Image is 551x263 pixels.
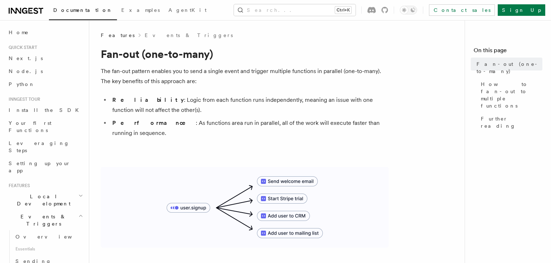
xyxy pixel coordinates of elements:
[9,107,83,113] span: Install the SDK
[112,119,196,126] strong: Performance
[6,26,85,39] a: Home
[13,230,85,243] a: Overview
[164,2,211,19] a: AgentKit
[6,157,85,177] a: Setting up your app
[477,60,542,75] span: Fan-out (one-to-many)
[234,4,356,16] button: Search...Ctrl+K
[13,243,85,255] span: Essentials
[6,65,85,78] a: Node.js
[335,6,351,14] kbd: Ctrl+K
[6,213,78,227] span: Events & Triggers
[121,7,160,13] span: Examples
[6,45,37,50] span: Quick start
[6,78,85,91] a: Python
[400,6,417,14] button: Toggle dark mode
[6,190,85,210] button: Local Development
[474,46,542,58] h4: On this page
[6,210,85,230] button: Events & Triggers
[9,160,71,173] span: Setting up your app
[49,2,117,20] a: Documentation
[145,32,233,39] a: Events & Triggers
[481,115,542,130] span: Further reading
[429,4,495,16] a: Contact sales
[478,78,542,112] a: How to fan-out to multiple functions
[6,137,85,157] a: Leveraging Steps
[6,183,30,189] span: Features
[110,118,389,138] li: : As functions area run in parallel, all of the work will execute faster than running in sequence.
[9,81,35,87] span: Python
[6,52,85,65] a: Next.js
[101,66,389,86] p: The fan-out pattern enables you to send a single event and trigger multiple functions in parallel...
[474,58,542,78] a: Fan-out (one-to-many)
[117,2,164,19] a: Examples
[9,55,43,61] span: Next.js
[6,193,78,207] span: Local Development
[110,95,389,115] li: : Logic from each function runs independently, meaning an issue with one function will not affect...
[498,4,545,16] a: Sign Up
[6,104,85,117] a: Install the SDK
[101,167,389,248] img: A diagram showing how to fan-out to multiple functions
[168,7,207,13] span: AgentKit
[9,120,51,133] span: Your first Functions
[101,47,389,60] h1: Fan-out (one-to-many)
[481,81,542,109] span: How to fan-out to multiple functions
[112,96,184,103] strong: Reliability
[478,112,542,132] a: Further reading
[6,96,40,102] span: Inngest tour
[15,234,90,240] span: Overview
[53,7,113,13] span: Documentation
[9,140,69,153] span: Leveraging Steps
[9,68,43,74] span: Node.js
[9,29,29,36] span: Home
[101,32,135,39] span: Features
[6,117,85,137] a: Your first Functions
